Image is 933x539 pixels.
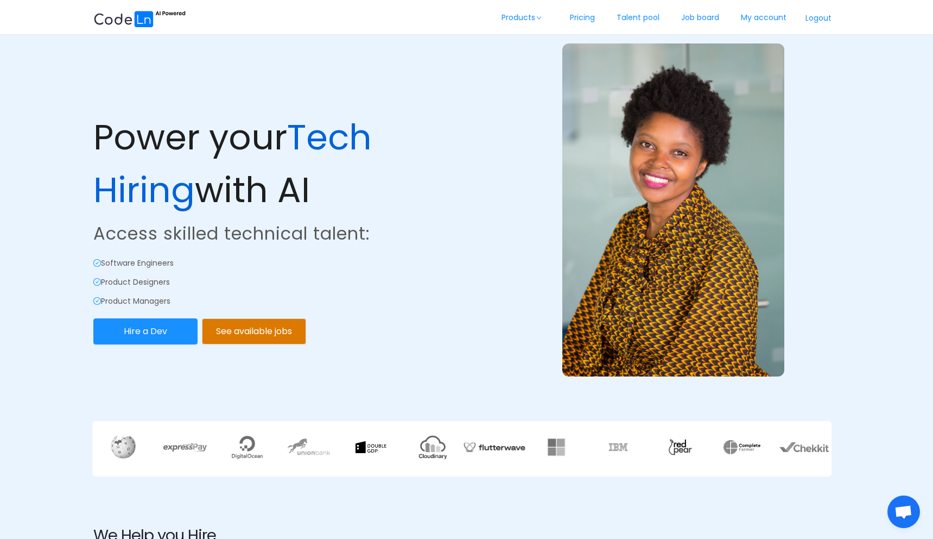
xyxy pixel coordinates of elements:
button: Hire a Dev [93,318,198,344]
p: Product Managers [93,296,465,307]
p: Product Designers [93,277,465,288]
img: ai.87e98a1d.svg [93,9,186,27]
p: Power your with AI [93,111,465,217]
img: flutter.513ce320.webp [464,430,525,465]
i: icon: check-circle [93,297,101,305]
div: Open chat [887,496,920,528]
p: Access skilled technical talent: [93,221,465,247]
img: example [562,43,784,377]
img: digitalocean.9711bae0.webp [232,432,263,463]
button: See available jobs [202,318,306,344]
img: union.a1ab9f8d.webp [287,425,331,469]
img: express.25241924.webp [163,443,207,452]
i: icon: down [536,15,542,21]
p: Software Engineers [93,258,465,269]
img: fq4AAAAAAAAAAA= [547,438,566,456]
img: gdp.f5de0a9d.webp [356,441,386,453]
img: chekkit.0bccf985.webp [779,442,829,452]
img: 3JiQAAAAAABZABt8ruoJIq32+N62SQO0hFKGtpKBtqUKlH8dAofS56CJ7FppICrj1pHkAOPKAAA= [665,437,696,457]
img: wikipedia.924a3bd0.webp [111,436,136,459]
img: xNYAAAAAA= [723,440,760,454]
img: cloud.8900efb9.webp [417,432,448,463]
i: icon: check-circle [93,259,101,267]
button: Logout [797,10,840,27]
i: icon: check-circle [93,278,101,286]
img: ibm.f019ecc1.webp [609,443,627,451]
